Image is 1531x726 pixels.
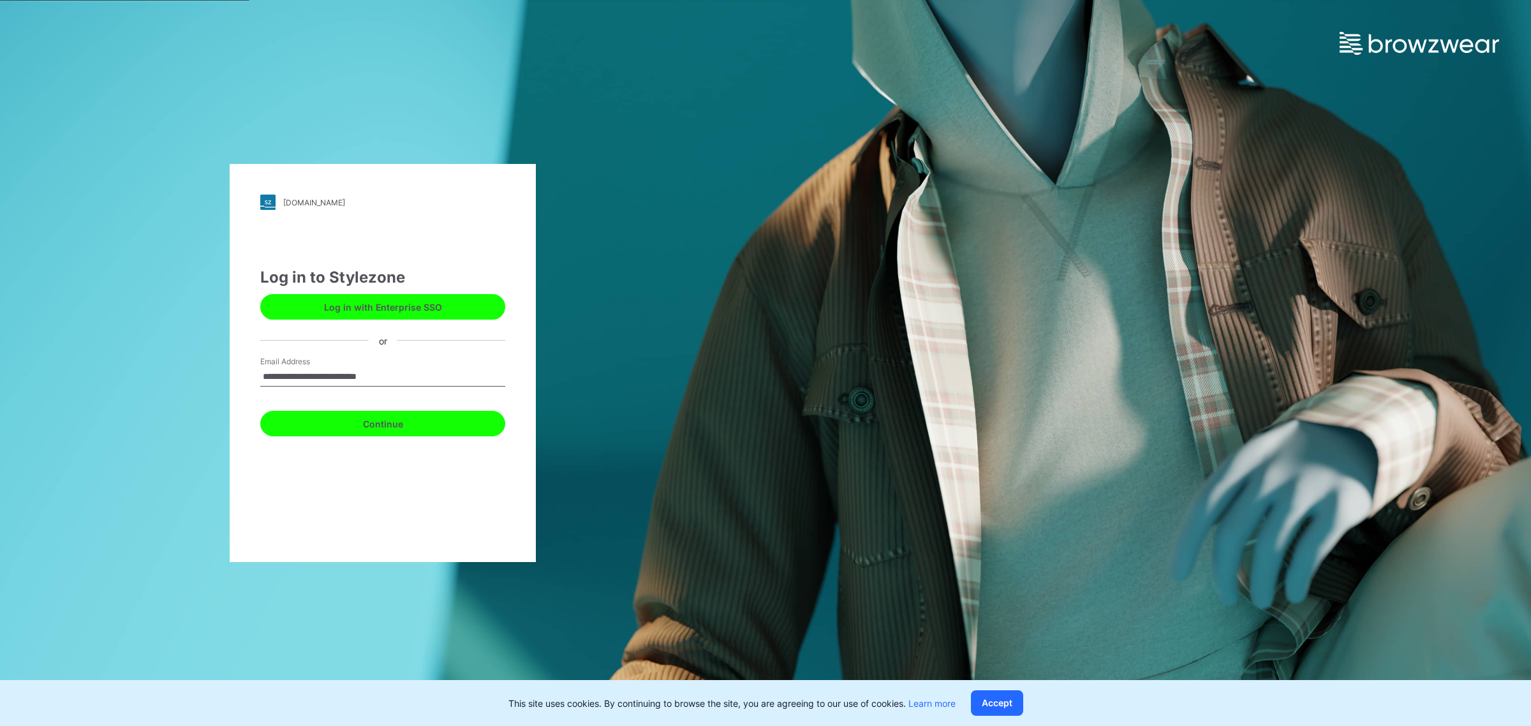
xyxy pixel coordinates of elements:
[260,266,505,289] div: Log in to Stylezone
[369,334,397,347] div: or
[1340,32,1499,55] img: browzwear-logo.e42bd6dac1945053ebaf764b6aa21510.svg
[283,198,345,207] div: [DOMAIN_NAME]
[260,294,505,320] button: Log in with Enterprise SSO
[260,356,350,367] label: Email Address
[508,697,956,710] p: This site uses cookies. By continuing to browse the site, you are agreeing to our use of cookies.
[260,195,505,210] a: [DOMAIN_NAME]
[971,690,1023,716] button: Accept
[908,698,956,709] a: Learn more
[260,195,276,210] img: stylezone-logo.562084cfcfab977791bfbf7441f1a819.svg
[260,411,505,436] button: Continue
